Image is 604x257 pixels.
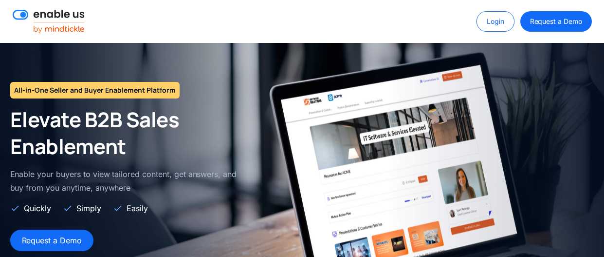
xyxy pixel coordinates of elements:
[63,203,73,213] img: Check Icon
[127,202,148,214] div: Easily
[76,202,101,214] div: Simply
[10,106,242,159] h2: Elevate B2B Sales Enablement
[10,82,180,99] h1: All-in-One Seller and Buyer Enablement Platform
[476,11,514,32] a: Login
[520,11,592,32] a: Request a Demo
[10,230,93,251] a: Request a Demo
[113,203,123,213] img: Check Icon
[10,167,242,195] p: Enable your buyers to view tailored content, get answers, and buy from you anytime, anywhere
